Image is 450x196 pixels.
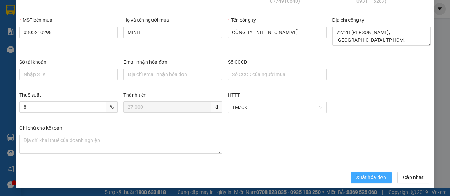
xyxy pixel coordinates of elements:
[228,27,327,38] input: Tên công ty
[19,125,62,131] label: Ghi chú cho kế toán
[332,27,431,46] textarea: Địa chỉ công ty
[211,101,222,113] span: đ
[123,17,169,23] label: Họ và tên người mua
[228,92,240,98] label: HTTT
[228,59,247,65] label: Số CCCD
[403,174,424,181] span: Cập nhật
[228,17,256,23] label: Tên công ty
[232,102,322,113] span: TM/CK
[228,69,327,80] input: Số CCCD
[19,135,222,154] textarea: Ghi chú đơn hàng Ghi chú cho kế toán
[19,92,41,98] label: Thuế suất
[332,17,364,23] label: Địa chỉ công ty
[356,174,386,181] span: Xuất hóa đơn
[19,27,118,38] input: MST bên mua
[123,27,222,38] input: Họ và tên người mua
[397,172,429,183] button: Cập nhật
[123,59,167,65] label: Email nhận hóa đơn
[351,172,392,183] button: Xuất hóa đơn
[19,17,52,23] label: MST bên mua
[19,69,118,80] input: Số tài khoản
[19,59,46,65] label: Số tài khoản
[123,69,222,80] input: Email nhận hóa đơn
[106,101,118,113] span: %
[19,101,107,113] input: Thuế suất
[123,92,147,98] label: Thành tiền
